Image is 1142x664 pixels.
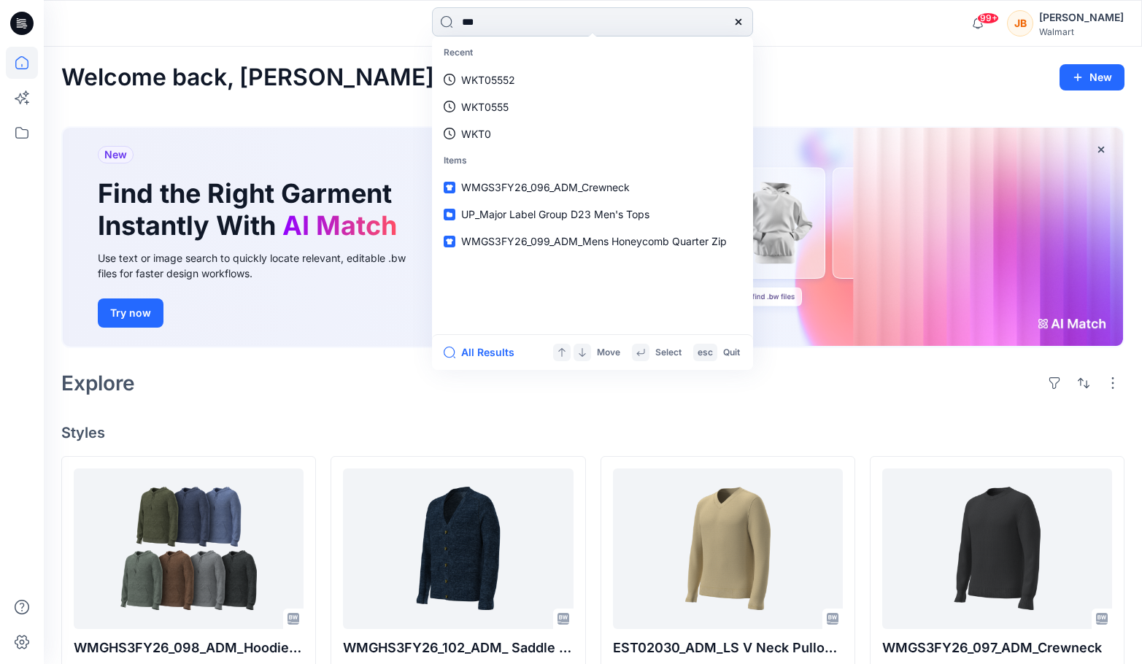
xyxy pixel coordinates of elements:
p: WKT0555 [461,99,509,115]
h4: Styles [61,424,1124,441]
button: New [1060,64,1124,90]
h2: Welcome back, [PERSON_NAME] [61,64,434,91]
p: Quit [723,345,740,360]
h1: Find the Right Garment Instantly With [98,178,404,241]
p: Recent [435,39,750,66]
a: UP_Major Label Group D23 Men's Tops [435,201,750,228]
a: WMGHS3FY26_102_ADM_ Saddle Sleeve Cardigan [343,468,573,629]
h2: Explore [61,371,135,395]
p: WMGHS3FY26_102_ADM_ Saddle Sleeve Cardigan [343,638,573,658]
button: Try now [98,298,163,328]
span: AI Match [282,209,397,242]
p: esc [698,345,713,360]
a: WMGS3FY26_096_ADM_Crewneck [435,174,750,201]
p: WKT0 [461,126,491,142]
a: WKT0 [435,120,750,147]
button: All Results [444,344,524,361]
div: Walmart [1039,26,1124,37]
div: Use text or image search to quickly locate relevant, editable .bw files for faster design workflows. [98,250,426,281]
p: WMGS3FY26_097_ADM_Crewneck [882,638,1112,658]
a: WMGS3FY26_097_ADM_Crewneck [882,468,1112,629]
span: WMGS3FY26_099_ADM_Mens Honeycomb Quarter Zip [461,235,727,247]
div: [PERSON_NAME] [1039,9,1124,26]
a: EST02030_ADM_LS V Neck Pullover [613,468,843,629]
span: New [104,146,127,163]
p: WMGHS3FY26_098_ADM_Hoodie Sweater [74,638,304,658]
p: Items [435,147,750,174]
a: WMGS3FY26_099_ADM_Mens Honeycomb Quarter Zip [435,228,750,255]
div: JB [1007,10,1033,36]
span: UP_Major Label Group D23 Men's Tops [461,208,649,220]
a: WKT05552 [435,66,750,93]
a: WKT0555 [435,93,750,120]
p: Move [597,345,620,360]
span: WMGS3FY26_096_ADM_Crewneck [461,181,630,193]
p: WKT05552 [461,72,515,88]
p: Select [655,345,682,360]
a: WMGHS3FY26_098_ADM_Hoodie Sweater [74,468,304,629]
span: 99+ [977,12,999,24]
p: EST02030_ADM_LS V Neck Pullover [613,638,843,658]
